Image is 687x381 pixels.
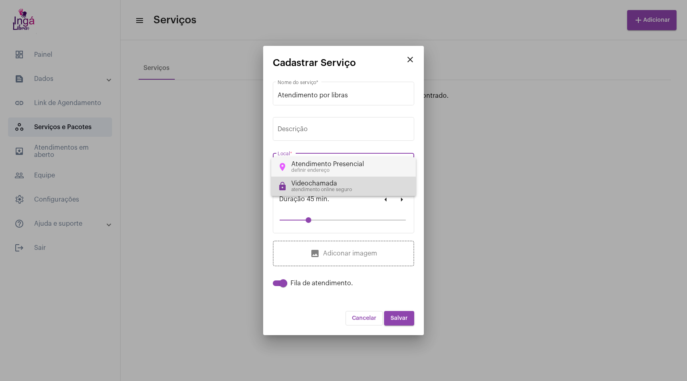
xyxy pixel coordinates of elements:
[291,187,352,192] div: atendimento online seguro
[291,161,364,168] div: Atendimento Presencial
[278,162,287,172] mat-icon: location_on
[291,168,364,173] div: definir endereço
[291,180,352,187] div: Videochamada
[278,181,287,191] mat-icon: lock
